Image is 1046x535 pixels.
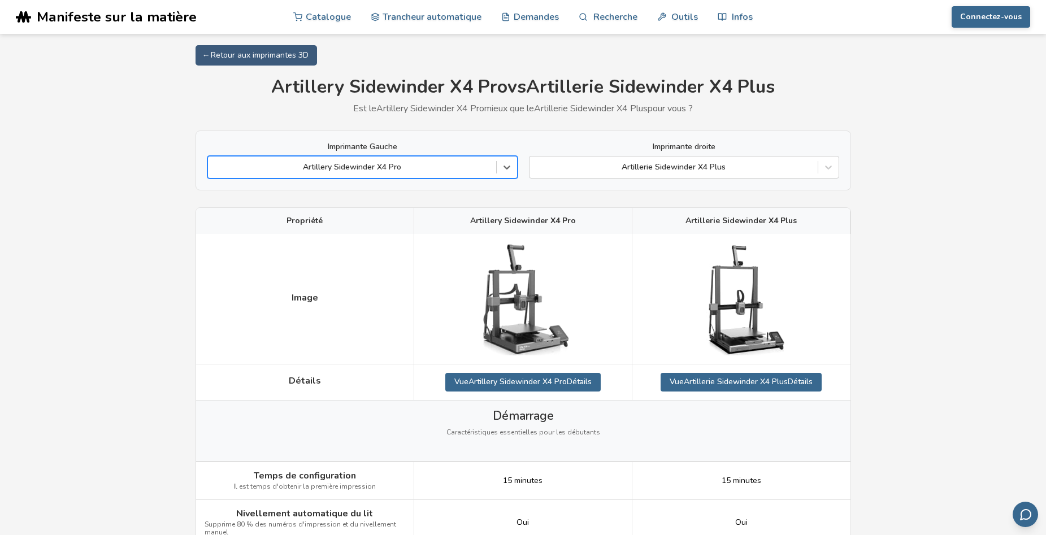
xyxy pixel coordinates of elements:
[196,103,851,114] p: Est le Artillery Sidewinder X4 Pro mieux que le Artillerie Sidewinder X4 Plus pour vous ?
[446,429,600,437] span: Caractéristiques essentielles pour les débutants
[685,216,797,225] span: Artillerie Sidewinder X4 Plus
[503,476,542,485] span: 15 minutes
[661,373,822,391] a: VueArtillerie Sidewinder X4 PlusDétails
[236,508,373,519] span: Nivellement automatique du lit
[233,483,376,491] span: Il est temps d'obtenir la première impression
[292,293,318,303] span: Image
[1013,502,1038,527] button: Send feedback via email
[722,476,761,485] span: 15 minutes
[517,518,529,527] span: Oui
[207,142,518,151] label: Imprimante Gauche
[289,376,321,386] span: Détails
[493,409,554,423] span: Démarrage
[445,373,601,391] a: VueArtillery Sidewinder X4 ProDétails
[287,216,323,225] span: Propriété
[37,9,197,25] span: Manifeste sur la matière
[254,471,356,481] span: Temps de configuration
[535,163,537,172] input: Artillerie Sidewinder X4 Plus
[196,45,317,66] a: ← Retour aux imprimantes 3D
[196,77,851,98] h1: Artillery Sidewinder X4 Pro vs Artillerie Sidewinder X4 Plus
[466,242,579,355] img: Artillery Sidewinder X4 Pro
[529,142,839,151] label: Imprimante droite
[735,518,748,527] span: Oui
[685,242,798,355] img: Artillery Sidewinder X4 Plus
[952,6,1030,28] button: Connectez-vous
[470,216,576,225] span: Artillery Sidewinder X4 Pro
